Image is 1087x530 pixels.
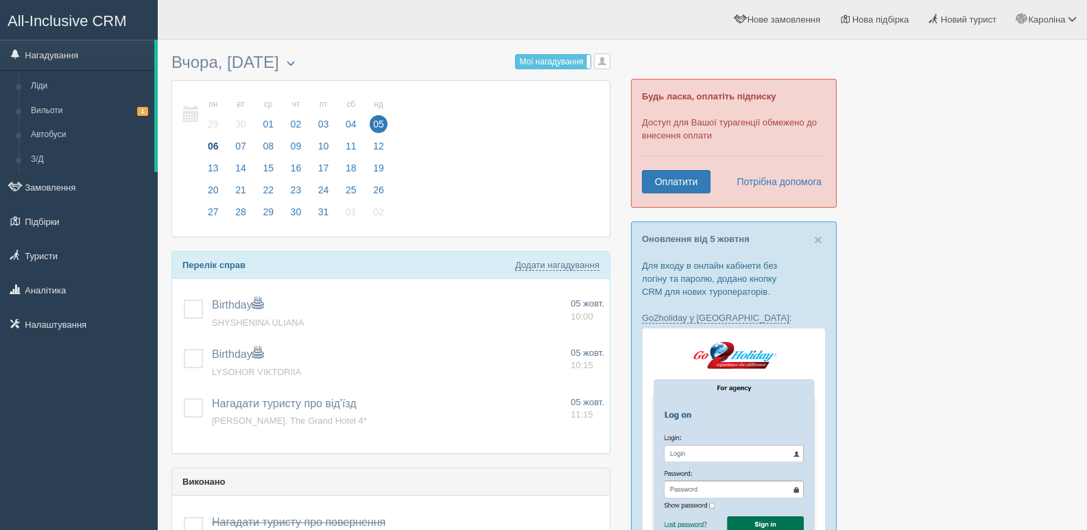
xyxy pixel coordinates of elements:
small: ср [259,99,277,110]
span: 17 [315,159,333,177]
div: Доступ для Вашої турагенції обмежено до внесення оплати [631,79,837,208]
span: 1 [137,107,148,116]
span: 27 [204,203,222,221]
span: 30 [287,203,305,221]
a: 01 [338,204,364,226]
a: 22 [255,182,281,204]
a: Автобуси [25,123,154,147]
small: чт [287,99,305,110]
span: 09 [287,137,305,155]
span: 24 [315,181,333,199]
span: 02 [370,203,387,221]
a: [PERSON_NAME], The Grand Hotel 4* [212,415,367,426]
p: Для входу в онлайн кабінети без логіну та паролю, додано кнопку CRM для нових туроператорів. [642,259,826,298]
a: 02 [366,204,388,226]
span: 19 [370,159,387,177]
a: 31 [311,204,337,226]
span: 05 жовт. [571,298,604,309]
span: Кароліна [1029,14,1066,25]
span: 10 [315,137,333,155]
span: 12 [370,137,387,155]
b: Перелік справ [182,260,246,270]
a: 11 [338,138,364,160]
a: 26 [366,182,388,204]
span: Нове замовлення [748,14,820,25]
a: 25 [338,182,364,204]
a: Оплатити [642,170,710,193]
a: Вильоти1 [25,99,154,123]
a: 19 [366,160,388,182]
small: вт [232,99,250,110]
a: 30 [283,204,309,226]
a: 10 [311,138,337,160]
span: 25 [342,181,360,199]
span: 01 [259,115,277,133]
a: 14 [228,160,254,182]
span: 05 жовт. [571,397,604,407]
a: 28 [228,204,254,226]
span: 01 [342,203,360,221]
a: Нагадати туристу про від'їзд [212,398,357,409]
span: 07 [232,137,250,155]
span: 29 [259,203,277,221]
a: 24 [311,182,337,204]
span: 06 [204,137,222,155]
small: пт [315,99,333,110]
a: SHYSHENINA ULIANA [212,317,304,328]
span: 08 [259,137,277,155]
span: 03 [315,115,333,133]
span: 30 [232,115,250,133]
a: 06 [200,138,226,160]
span: 04 [342,115,360,133]
span: 11 [342,137,360,155]
a: Birthday [212,348,263,360]
span: 18 [342,159,360,177]
a: вт 30 [228,91,254,138]
span: 15 [259,159,277,177]
span: LYSOHOR VIKTORIIA [212,367,301,377]
a: 13 [200,160,226,182]
a: Birthday [212,299,263,311]
a: 07 [228,138,254,160]
a: Додати нагадування [515,260,599,271]
a: сб 04 [338,91,364,138]
a: 15 [255,160,281,182]
span: 05 жовт. [571,348,604,358]
a: 05 жовт. 11:15 [571,396,604,422]
a: пн 29 [200,91,226,138]
a: ср 01 [255,91,281,138]
a: нд 05 [366,91,388,138]
a: All-Inclusive CRM [1,1,157,38]
span: Нова підбірка [852,14,909,25]
a: 12 [366,138,388,160]
span: 10:15 [571,360,593,370]
a: 09 [283,138,309,160]
span: 16 [287,159,305,177]
small: сб [342,99,360,110]
span: 14 [232,159,250,177]
small: нд [370,99,387,110]
a: пт 03 [311,91,337,138]
h3: Вчора, [DATE] [171,53,610,73]
a: Go2holiday у [GEOGRAPHIC_DATA] [642,313,789,324]
a: 05 жовт. 10:00 [571,298,604,323]
b: Виконано [182,477,226,487]
a: 18 [338,160,364,182]
span: 11:15 [571,409,593,420]
a: Потрібна допомога [728,170,822,193]
span: 13 [204,159,222,177]
a: 29 [255,204,281,226]
a: 23 [283,182,309,204]
a: 17 [311,160,337,182]
small: пн [204,99,222,110]
span: 02 [287,115,305,133]
button: Close [814,232,822,247]
a: Нагадати туристу про повернення [212,516,385,528]
span: 23 [287,181,305,199]
span: 28 [232,203,250,221]
a: Ліди [25,74,154,99]
span: 26 [370,181,387,199]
